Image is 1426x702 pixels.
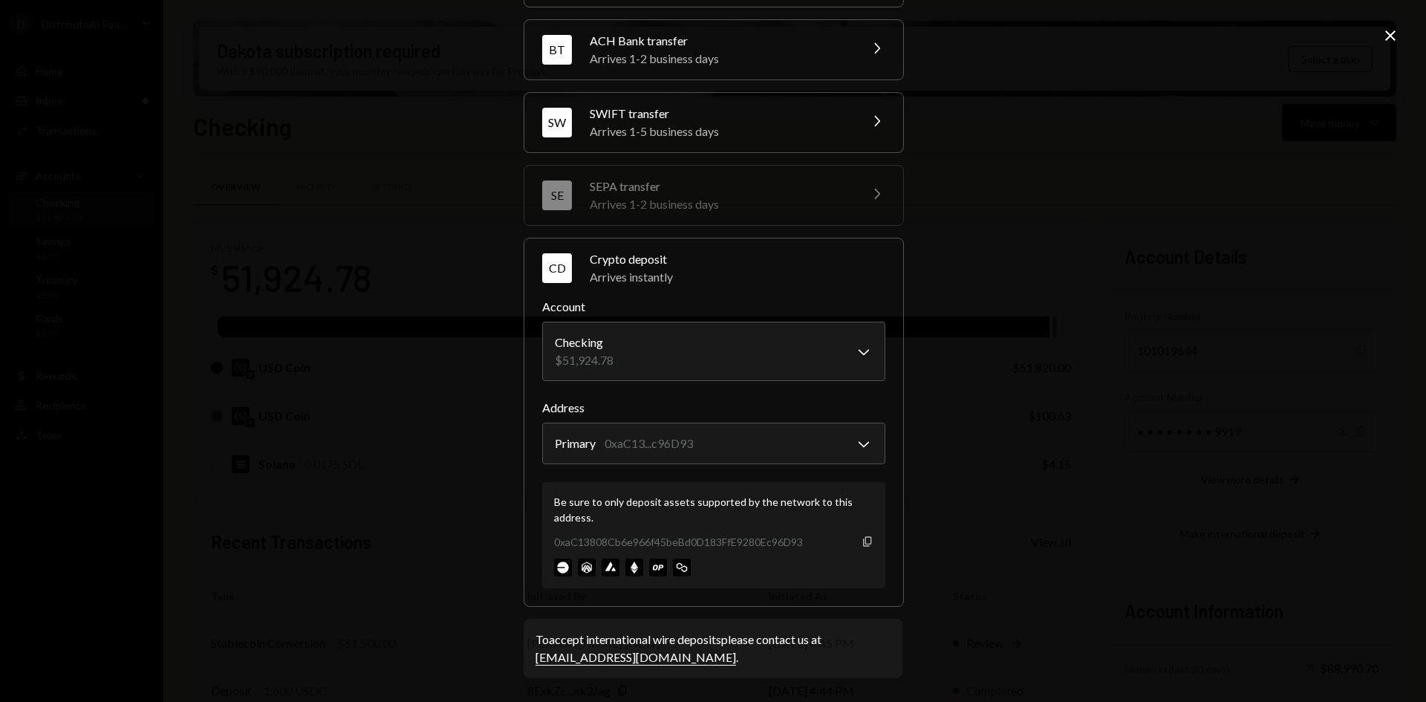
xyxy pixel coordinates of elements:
img: avalanche-mainnet [602,559,619,576]
img: ethereum-mainnet [625,559,643,576]
img: arbitrum-mainnet [578,559,596,576]
button: Address [542,423,885,464]
div: Be sure to only deposit assets supported by the network to this address. [554,494,873,525]
div: Arrives 1-5 business days [590,123,850,140]
div: BT [542,35,572,65]
img: polygon-mainnet [673,559,691,576]
div: Arrives instantly [590,268,885,286]
div: ACH Bank transfer [590,32,850,50]
div: SW [542,108,572,137]
div: Crypto deposit [590,250,885,268]
button: BTACH Bank transferArrives 1-2 business days [524,20,903,79]
button: Account [542,322,885,381]
div: Arrives 1-2 business days [590,50,850,68]
img: optimism-mainnet [649,559,667,576]
div: CD [542,253,572,283]
div: SEPA transfer [590,178,850,195]
button: CDCrypto depositArrives instantly [524,238,903,298]
div: SWIFT transfer [590,105,850,123]
div: 0xaC13...c96D93 [605,435,693,452]
button: SWSWIFT transferArrives 1-5 business days [524,93,903,152]
img: base-mainnet [554,559,572,576]
label: Account [542,298,885,316]
div: 0xaC13808Cb6e966f45beBd0D183FfE9280Ec96D93 [554,534,803,550]
label: Address [542,399,885,417]
div: CDCrypto depositArrives instantly [542,298,885,588]
div: Arrives 1-2 business days [590,195,850,213]
div: To accept international wire deposits please contact us at . [535,631,891,666]
div: SE [542,181,572,210]
button: SESEPA transferArrives 1-2 business days [524,166,903,225]
a: [EMAIL_ADDRESS][DOMAIN_NAME] [535,650,736,666]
